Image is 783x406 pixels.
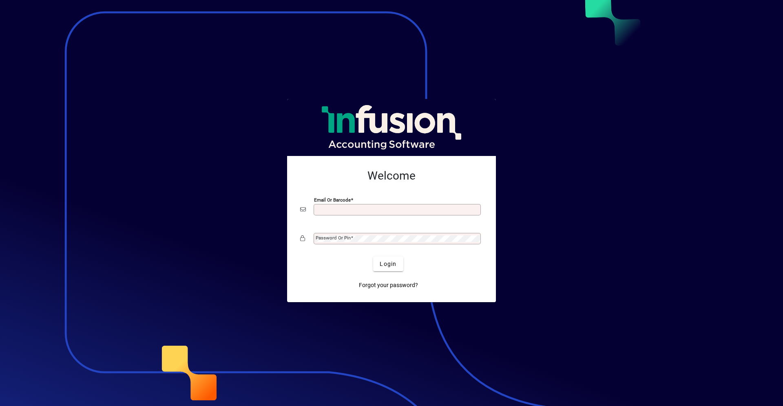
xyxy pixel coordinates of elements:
[316,235,351,241] mat-label: Password or Pin
[359,281,418,290] span: Forgot your password?
[300,169,483,183] h2: Welcome
[314,197,351,203] mat-label: Email or Barcode
[373,257,403,271] button: Login
[356,278,421,292] a: Forgot your password?
[380,260,396,268] span: Login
